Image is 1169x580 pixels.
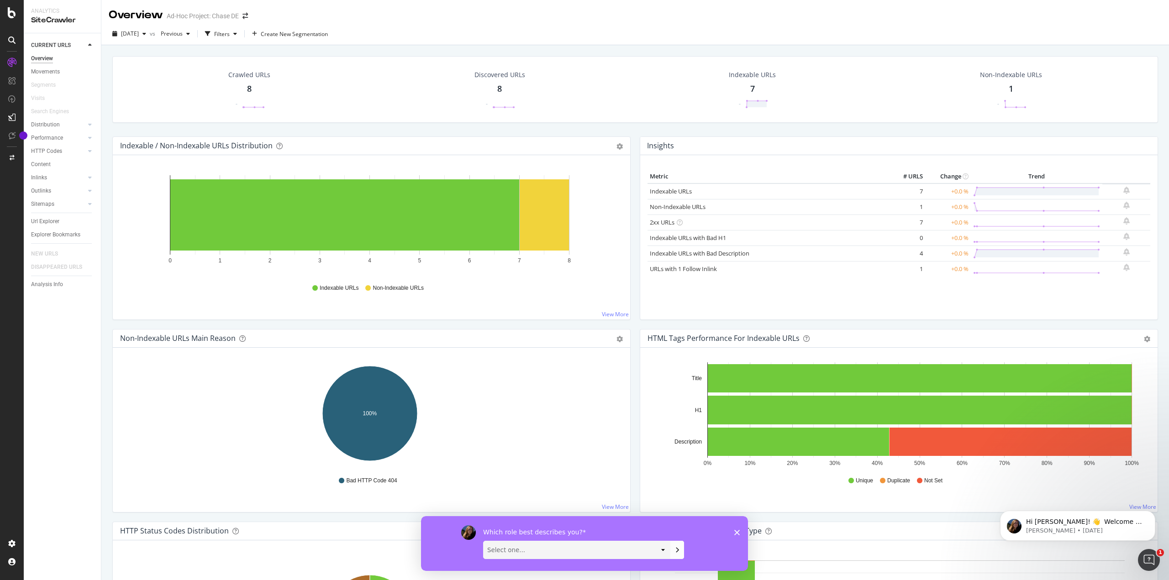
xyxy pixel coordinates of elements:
[650,203,706,211] a: Non-Indexable URLs
[1123,233,1130,240] div: bell-plus
[120,141,273,150] div: Indexable / Non-Indexable URLs Distribution
[925,230,971,246] td: +0.0 %
[650,218,674,226] a: 2xx URLs
[31,230,80,240] div: Explorer Bookmarks
[497,83,502,95] div: 8
[261,30,328,38] span: Create New Segmentation
[167,11,239,21] div: Ad-Hoc Project: Chase DE
[120,526,229,535] div: HTTP Status Codes Distribution
[602,310,629,318] a: View More
[889,230,925,246] td: 0
[889,199,925,214] td: 1
[1084,460,1095,466] text: 90%
[373,284,423,292] span: Non-Indexable URLs
[120,170,620,276] svg: A chart.
[925,199,971,214] td: +0.0 %
[120,334,236,343] div: Non-Indexable URLs Main Reason
[418,257,421,264] text: 5
[269,257,272,264] text: 2
[650,249,749,257] a: Indexable URLs with Bad Description
[648,362,1147,468] svg: A chart.
[568,257,571,264] text: 8
[31,217,95,226] a: Url Explorer
[889,261,925,277] td: 1
[1123,264,1130,271] div: bell-plus
[318,257,321,264] text: 3
[31,186,51,196] div: Outlinks
[856,477,873,485] span: Unique
[704,460,712,466] text: 0%
[750,83,755,95] div: 7
[214,30,230,38] div: Filters
[31,230,95,240] a: Explorer Bookmarks
[648,170,889,183] th: Metric
[248,26,332,41] button: Create New Segmentation
[650,234,726,242] a: Indexable URLs with Bad H1
[957,460,968,466] text: 60%
[31,80,56,90] div: Segments
[980,70,1042,79] div: Non-Indexable URLs
[1042,460,1053,466] text: 80%
[971,170,1102,183] th: Trend
[602,503,629,511] a: View More
[368,257,371,264] text: 4
[421,516,748,571] iframe: Survey by Laura from Botify
[650,187,692,195] a: Indexable URLs
[31,160,51,169] div: Content
[31,7,94,15] div: Analytics
[320,284,358,292] span: Indexable URLs
[468,257,471,264] text: 6
[31,94,45,103] div: Visits
[31,217,59,226] div: Url Explorer
[157,26,194,41] button: Previous
[925,261,971,277] td: +0.0 %
[1123,217,1130,225] div: bell-plus
[31,107,78,116] a: Search Engines
[31,160,95,169] a: Content
[889,183,925,199] td: 7
[31,41,71,50] div: CURRENT URLS
[924,477,943,485] span: Not Set
[647,140,674,152] h4: Insights
[31,262,91,272] a: DISAPPEARED URLS
[997,100,999,108] div: -
[31,80,65,90] a: Segments
[887,477,910,485] span: Duplicate
[1123,202,1130,209] div: bell-plus
[31,107,69,116] div: Search Engines
[925,246,971,261] td: +0.0 %
[31,199,54,209] div: Sitemaps
[31,186,85,196] a: Outlinks
[648,334,800,343] div: HTML Tags Performance for Indexable URLs
[518,257,521,264] text: 7
[914,460,925,466] text: 50%
[925,183,971,199] td: +0.0 %
[729,70,776,79] div: Indexable URLs
[692,375,702,381] text: Title
[872,460,883,466] text: 40%
[925,214,971,230] td: +0.0 %
[31,173,47,183] div: Inlinks
[363,410,377,417] text: 100%
[247,83,252,95] div: 8
[31,54,53,63] div: Overview
[1157,549,1164,556] span: 1
[31,173,85,183] a: Inlinks
[616,336,623,342] div: gear
[31,133,85,143] a: Performance
[31,199,85,209] a: Sitemaps
[242,13,248,19] div: arrow-right-arrow-left
[1123,248,1130,256] div: bell-plus
[31,133,63,143] div: Performance
[19,131,27,140] div: Tooltip anchor
[695,407,702,413] text: H1
[889,246,925,261] td: 4
[346,477,397,485] span: Bad HTTP Code 404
